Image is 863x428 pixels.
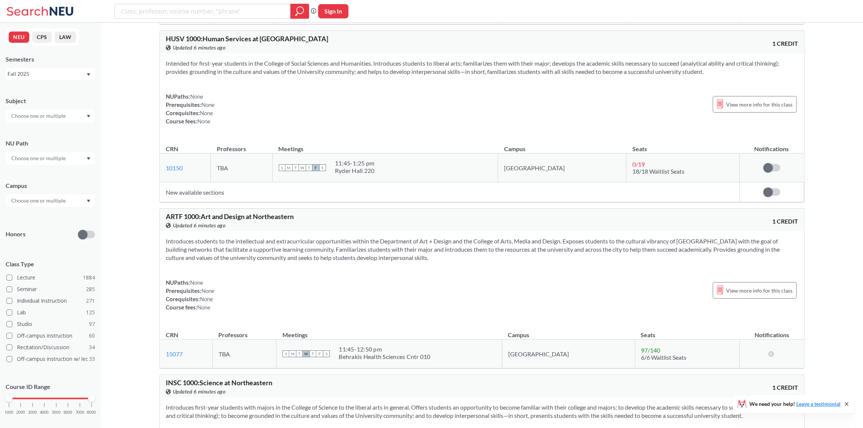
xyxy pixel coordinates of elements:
[502,339,635,368] td: [GEOGRAPHIC_DATA]
[312,164,319,171] span: F
[201,101,215,108] span: None
[292,164,299,171] span: T
[5,410,14,414] span: 1000
[212,339,276,368] td: TBA
[6,152,95,165] div: Dropdown arrow
[6,296,95,306] label: Individual Instruction
[190,93,204,100] span: None
[796,401,840,407] a: Leave a testimonial
[6,260,95,268] span: Class Type
[55,32,76,43] button: LAW
[276,323,502,339] th: Meetings
[6,308,95,317] label: Lab
[6,342,95,352] label: Recitation/Discussion
[316,350,323,357] span: F
[632,168,684,175] span: 18/18 Waitlist Seats
[289,350,296,357] span: M
[296,350,303,357] span: T
[87,157,90,160] svg: Dropdown arrow
[89,332,95,340] span: 60
[772,217,798,225] span: 1 CREDIT
[32,32,52,43] button: CPS
[160,182,740,202] td: New available sections
[197,118,211,125] span: None
[173,44,226,52] span: Updated 6 minutes ago
[86,297,95,305] span: 271
[306,164,312,171] span: T
[726,100,792,109] span: View more info for this class
[173,221,226,230] span: Updated 6 minutes ago
[641,347,660,354] span: 97 / 140
[772,383,798,392] span: 1 CREDIT
[89,320,95,328] span: 97
[6,284,95,294] label: Seminar
[6,383,95,391] p: Course ID Range
[635,323,740,339] th: Seats
[166,331,178,339] div: CRN
[6,182,95,190] div: Campus
[6,68,95,80] div: Fall 2025Dropdown arrow
[8,70,86,78] div: Fall 2025
[212,323,276,339] th: Professors
[75,410,84,414] span: 7000
[6,97,95,105] div: Subject
[740,323,804,339] th: Notifications
[63,410,72,414] span: 6000
[290,4,309,19] div: magnifying glass
[166,350,183,357] a: 15077
[303,350,309,357] span: W
[86,285,95,293] span: 285
[502,323,635,339] th: Campus
[285,164,292,171] span: M
[28,410,37,414] span: 3000
[8,196,71,205] input: Choose one or multiple
[279,164,285,171] span: S
[282,350,289,357] span: S
[641,354,686,361] span: 6/6 Waitlist Seats
[6,354,95,364] label: Off-campus instruction w/ lec
[87,410,96,414] span: 8000
[6,194,95,207] div: Dropdown arrow
[40,410,49,414] span: 4000
[86,308,95,317] span: 125
[295,6,304,17] svg: magnifying glass
[89,343,95,351] span: 34
[309,350,316,357] span: T
[339,353,430,360] div: Behrakis Health Sciences Cntr 010
[335,159,375,167] div: 11:45 - 1:25 pm
[210,137,272,153] th: Professors
[739,137,804,153] th: Notifications
[318,4,348,18] button: Sign In
[200,110,213,116] span: None
[6,139,95,147] div: NU Path
[166,164,183,171] a: 10150
[210,153,272,182] td: TBA
[323,350,330,357] span: S
[166,212,294,221] span: ARTF 1000 : Art and Design at Northeastern
[498,153,626,182] td: [GEOGRAPHIC_DATA]
[9,32,29,43] button: NEU
[272,137,498,153] th: Meetings
[166,92,215,125] div: NUPaths: Prerequisites: Corequisites: Course fees:
[498,137,626,153] th: Campus
[299,164,306,171] span: W
[166,278,215,311] div: NUPaths: Prerequisites: Corequisites: Course fees:
[166,403,798,420] section: Introduces first-year students with majors in the College of Science to the liberal arts in gener...
[166,378,272,387] span: INSC 1000 : Science at Northeastern
[8,111,71,120] input: Choose one or multiple
[89,355,95,363] span: 33
[197,304,211,311] span: None
[166,59,798,76] section: Intended for first-year students in the College of Social Sciences and Humanities. Introduces stu...
[339,345,430,353] div: 11:45 - 12:50 pm
[190,279,204,286] span: None
[87,73,90,76] svg: Dropdown arrow
[166,237,798,262] section: Introduces students to the intellectual and extracurricular opportunities within the Department o...
[626,137,740,153] th: Seats
[6,110,95,122] div: Dropdown arrow
[6,331,95,341] label: Off-campus instruction
[6,319,95,329] label: Studio
[8,154,71,163] input: Choose one or multiple
[166,145,178,153] div: CRN
[83,273,95,282] span: 1884
[335,167,375,174] div: Ryder Hall 220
